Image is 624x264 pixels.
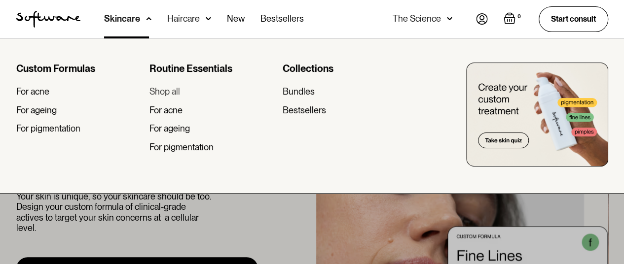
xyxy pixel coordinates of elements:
img: arrow down [206,14,211,24]
div: Bestsellers [283,105,326,116]
div: Haircare [167,14,200,24]
div: For pigmentation [149,142,214,153]
div: Bundles [283,86,315,97]
div: For acne [16,86,49,97]
img: arrow down [146,14,151,24]
a: For acne [16,86,142,97]
img: create you custom treatment bottle [466,63,608,166]
a: For pigmentation [16,123,142,134]
img: Software Logo [16,11,80,28]
a: home [16,11,80,28]
a: For pigmentation [149,142,275,153]
div: Routine Essentials [149,63,275,74]
a: For ageing [149,123,275,134]
div: For ageing [149,123,190,134]
div: Skincare [104,14,140,24]
a: For acne [149,105,275,116]
div: Shop all [149,86,180,97]
a: Open empty cart [504,12,523,26]
div: For acne [149,105,183,116]
div: The Science [393,14,441,24]
img: arrow down [447,14,452,24]
a: Bestsellers [283,105,408,116]
div: For pigmentation [16,123,80,134]
a: Start consult [539,6,608,32]
div: Collections [283,63,408,74]
a: Bundles [283,86,408,97]
div: Custom Formulas [16,63,142,74]
div: 0 [515,12,523,21]
a: For ageing [16,105,142,116]
div: For ageing [16,105,57,116]
a: Shop all [149,86,275,97]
